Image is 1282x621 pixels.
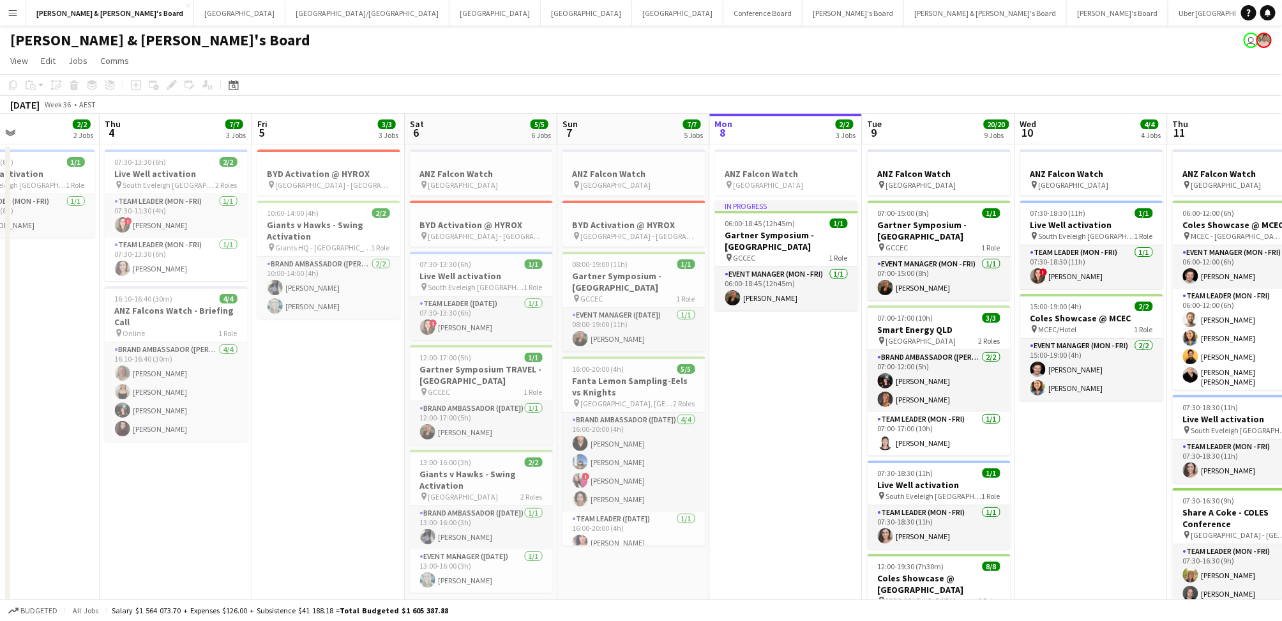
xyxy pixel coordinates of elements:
button: [PERSON_NAME] & [PERSON_NAME]'s Board [26,1,194,26]
button: [GEOGRAPHIC_DATA] [194,1,285,26]
button: Budgeted [6,604,59,618]
span: All jobs [70,606,101,615]
app-user-avatar: Arrence Torres [1256,33,1272,48]
div: Salary $1 564 073.70 + Expenses $126.00 + Subsistence $41 188.18 = [112,606,448,615]
button: [GEOGRAPHIC_DATA]/[GEOGRAPHIC_DATA] [285,1,449,26]
button: [GEOGRAPHIC_DATA] [632,1,723,26]
button: Uber [GEOGRAPHIC_DATA] [1168,1,1276,26]
button: [PERSON_NAME]'s Board [803,1,904,26]
button: [GEOGRAPHIC_DATA] [541,1,632,26]
button: [GEOGRAPHIC_DATA] [449,1,541,26]
app-user-avatar: James Millard [1244,33,1259,48]
button: [PERSON_NAME] & [PERSON_NAME]'s Board [904,1,1067,26]
button: Conference Board [723,1,803,26]
span: Total Budgeted $1 605 387.88 [340,606,448,615]
span: Budgeted [20,606,57,615]
button: [PERSON_NAME]'s Board [1067,1,1168,26]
